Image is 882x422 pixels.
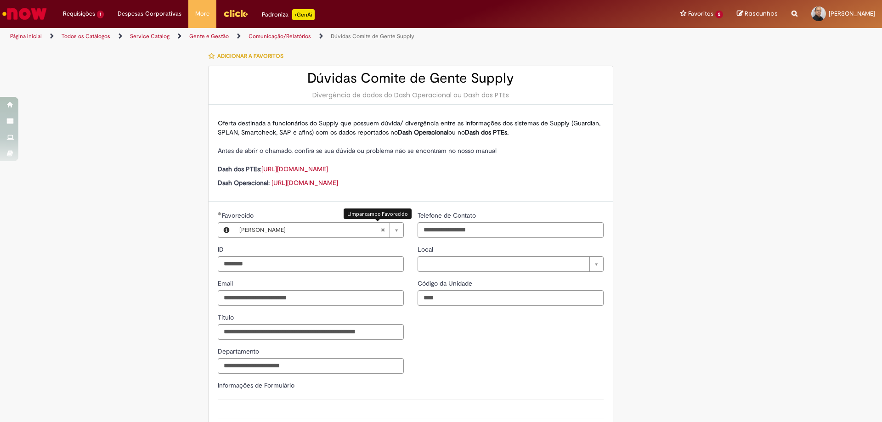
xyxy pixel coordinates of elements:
[1,5,48,23] img: ServiceNow
[331,33,414,40] a: Dúvidas Comite de Gente Supply
[218,165,261,173] strong: Dash dos PTEs:
[418,279,474,287] span: Código da Unidade
[217,52,283,60] span: Adicionar a Favoritos
[218,347,261,355] span: Departamento
[218,313,236,321] span: Título
[418,211,478,219] span: Telefone de Contato
[130,33,170,40] a: Service Catalog
[195,9,209,18] span: More
[218,212,222,215] span: Obrigatório Preenchido
[737,10,778,18] a: Rascunhos
[97,11,104,18] span: 1
[271,179,338,187] a: [URL][DOMAIN_NAME]
[715,11,723,18] span: 2
[262,9,315,20] div: Padroniza
[218,381,294,389] label: Informações de Formulário
[376,223,390,237] abbr: Limpar campo Favorecido
[218,223,235,237] button: Favorecido, Visualizar este registro Januario Carvalho De Souza
[218,256,404,272] input: ID
[235,223,403,237] a: [PERSON_NAME]Limpar campo Favorecido
[218,90,604,100] div: Divergência de dados do Dash Operacional ou Dash dos PTEs
[62,33,110,40] a: Todos os Catálogos
[292,9,315,20] p: +GenAi
[418,222,604,238] input: Telefone de Contato
[218,358,404,374] input: Departamento
[218,245,226,253] span: ID
[218,290,404,306] input: Email
[7,28,581,45] ul: Trilhas de página
[249,33,311,40] a: Comunicação/Relatórios
[63,9,95,18] span: Requisições
[418,245,435,253] span: Local
[418,256,604,272] a: Limpar campo Local
[218,119,600,136] span: Oferta destinada a funcionários do Supply que possuem dúvida/ divergência entre as informações do...
[10,33,42,40] a: Página inicial
[222,211,255,219] span: Favorecido, Januario Carvalho De Souza
[418,290,604,306] input: Código da Unidade
[218,146,497,155] span: Antes de abrir o chamado, confira se sua dúvida ou problema não se encontram no nosso manual
[208,46,288,66] button: Adicionar a Favoritos
[398,128,448,136] strong: Dash Operacional
[745,9,778,18] span: Rascunhos
[218,324,404,340] input: Título
[465,128,509,136] strong: Dash dos PTEs.
[688,9,713,18] span: Favoritos
[829,10,875,17] span: [PERSON_NAME]
[261,165,328,173] a: [URL][DOMAIN_NAME]
[189,33,229,40] a: Gente e Gestão
[218,71,604,86] h2: Dúvidas Comite de Gente Supply
[118,9,181,18] span: Despesas Corporativas
[239,223,380,237] span: [PERSON_NAME]
[344,208,412,219] div: Limpar campo Favorecido
[218,179,270,187] strong: Dash Operacional:
[223,6,248,20] img: click_logo_yellow_360x200.png
[218,279,235,287] span: Email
